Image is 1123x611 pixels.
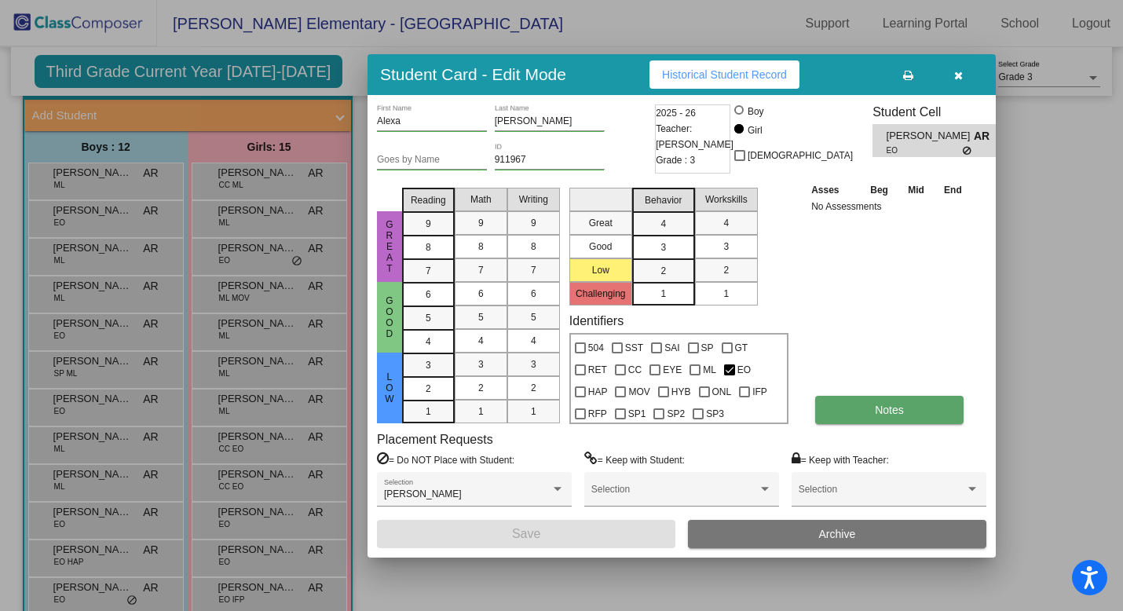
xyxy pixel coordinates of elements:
[974,128,996,145] span: AR
[656,152,695,168] span: Grade : 3
[860,181,898,199] th: Beg
[723,240,729,254] span: 3
[649,60,799,89] button: Historical Student Record
[660,264,666,278] span: 2
[426,311,431,325] span: 5
[807,181,860,199] th: Asses
[703,360,716,379] span: ML
[872,104,1009,119] h3: Student Cell
[656,105,696,121] span: 2025 - 26
[380,64,566,84] h3: Student Card - Edit Mode
[588,338,604,357] span: 504
[747,123,763,137] div: Girl
[747,104,764,119] div: Boy
[426,240,431,254] span: 8
[660,217,666,231] span: 4
[628,382,649,401] span: MOV
[426,335,431,349] span: 4
[569,313,624,328] label: Identifiers
[671,382,691,401] span: HYB
[898,181,934,199] th: Mid
[664,338,679,357] span: SAI
[377,155,487,166] input: goes by name
[384,488,462,499] span: [PERSON_NAME]
[712,382,732,401] span: ONL
[382,219,397,274] span: Great
[735,338,748,357] span: GT
[588,360,607,379] span: RET
[478,334,484,348] span: 4
[478,216,484,230] span: 9
[748,146,853,165] span: [DEMOGRAPHIC_DATA]
[588,404,607,423] span: RFP
[470,192,492,207] span: Math
[628,360,642,379] span: CC
[706,404,724,423] span: SP3
[531,216,536,230] span: 9
[478,287,484,301] span: 6
[887,128,974,145] span: [PERSON_NAME]
[807,199,972,214] td: No Assessments
[723,216,729,230] span: 4
[531,404,536,419] span: 1
[382,295,397,339] span: Good
[478,381,484,395] span: 2
[519,192,548,207] span: Writing
[660,287,666,301] span: 1
[819,528,856,540] span: Archive
[645,193,682,207] span: Behavior
[887,145,963,156] span: EO
[377,432,493,447] label: Placement Requests
[588,382,608,401] span: HAP
[382,371,397,404] span: Low
[531,310,536,324] span: 5
[815,396,964,424] button: Notes
[426,358,431,372] span: 3
[662,68,787,81] span: Historical Student Record
[531,240,536,254] span: 8
[478,404,484,419] span: 1
[934,181,971,199] th: End
[875,404,904,416] span: Notes
[531,381,536,395] span: 2
[531,287,536,301] span: 6
[625,338,643,357] span: SST
[660,240,666,254] span: 3
[495,155,605,166] input: Enter ID
[512,527,540,540] span: Save
[656,121,733,152] span: Teacher: [PERSON_NAME]
[688,520,986,548] button: Archive
[723,287,729,301] span: 1
[531,334,536,348] span: 4
[377,520,675,548] button: Save
[478,310,484,324] span: 5
[531,357,536,371] span: 3
[478,240,484,254] span: 8
[426,404,431,419] span: 1
[478,357,484,371] span: 3
[737,360,751,379] span: EO
[426,217,431,231] span: 9
[663,360,682,379] span: EYE
[705,192,748,207] span: Workskills
[426,264,431,278] span: 7
[411,193,446,207] span: Reading
[584,452,685,467] label: = Keep with Student:
[723,263,729,277] span: 2
[752,382,767,401] span: IFP
[426,287,431,302] span: 6
[377,452,514,467] label: = Do NOT Place with Student:
[701,338,714,357] span: SP
[667,404,685,423] span: SP2
[426,382,431,396] span: 2
[628,404,646,423] span: SP1
[531,263,536,277] span: 7
[792,452,889,467] label: = Keep with Teacher:
[478,263,484,277] span: 7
